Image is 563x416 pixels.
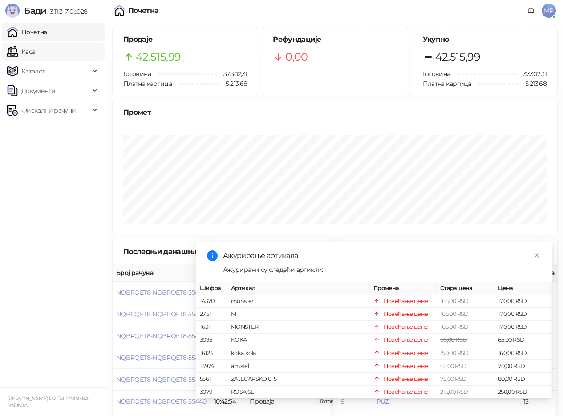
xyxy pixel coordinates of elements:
td: KOKA [227,334,370,347]
th: Цена [494,282,552,295]
div: Ажурирани су следећи артикли: [223,265,542,275]
button: NQBRQET8-NQBRQET8-55440 [116,397,206,405]
td: 14370 [196,295,227,308]
span: 42.515,99 [136,48,181,65]
a: Close [532,250,542,260]
span: 42.515,99 [435,48,480,65]
td: 3095 [196,334,227,347]
a: Документација [524,4,538,18]
span: Документи [21,82,55,100]
button: NQBRQET8-NQBRQET8-55443 [116,332,206,340]
div: Повећање цене [384,375,428,384]
span: 165,00 RSD [440,323,469,330]
h5: Рефундације [273,34,397,45]
span: 165,00 RSD [440,298,469,304]
td: koka kola [227,347,370,360]
span: Каталог [21,62,45,80]
button: NQBRQET8-NQBRQET8-55444 [116,310,206,318]
span: info-circle [207,250,218,261]
td: 16123 [196,347,227,360]
small: [PERSON_NAME] PR TRGOVINSKA RADNJA [7,396,89,408]
td: amstel [227,360,370,373]
span: 150,00 RSD [440,350,469,356]
th: Промена [370,282,437,295]
span: Бади [24,5,46,16]
th: Шифра [196,282,227,295]
span: close [534,252,540,258]
span: Готовина [123,70,151,78]
th: Број рачуна [113,264,211,282]
button: NQBRQET8-NQBRQET8-55441 [116,376,204,384]
span: 75,00 RSD [440,376,466,382]
h5: Укупно [423,34,547,45]
span: 165,00 RSD [440,311,469,317]
td: 170,00 RSD [494,321,552,334]
span: 5.213,68 [519,79,547,89]
td: 160,00 RSD [494,347,552,360]
div: Повећање цене [384,323,428,331]
span: Фискални рачуни [21,101,76,119]
div: Последњи данашњи рачуни [123,246,242,257]
td: monster [227,295,370,308]
span: 37.302,31 [517,69,547,79]
td: MONSTER [227,321,370,334]
span: 5.213,68 [219,79,247,89]
span: 0,00 [285,48,308,65]
span: Платна картица [423,80,471,88]
a: Почетна [7,23,47,41]
a: Каса [7,43,35,61]
th: Артикал [227,282,370,295]
td: 5561 [196,373,227,386]
span: 37.302,31 [217,69,247,79]
td: 13974 [196,360,227,373]
td: ROSA 6L [227,386,370,399]
span: 3.11.3-710c028 [46,8,87,16]
div: Промет [123,107,547,118]
span: 215,00 RSD [440,388,468,395]
h5: Продаје [123,34,247,45]
td: ZAJECARSKO 0_5 [227,373,370,386]
div: Повећање цене [384,310,428,319]
div: Повећање цене [384,335,428,344]
td: 250,00 RSD [494,386,552,399]
span: Готовина [423,70,450,78]
div: Повећање цене [384,349,428,358]
div: Повећање цене [384,362,428,371]
img: Logo [5,4,20,18]
td: 3079 [196,386,227,399]
button: NQBRQET8-NQBRQET8-55442 [116,354,206,362]
td: 16311 [196,321,227,334]
td: 80,00 RSD [494,373,552,386]
td: 170,00 RSD [494,308,552,321]
span: 65,00 RSD [440,363,466,369]
div: Повећање цене [384,388,428,396]
div: Повећање цене [384,297,428,306]
div: Ажурирање артикала [223,250,542,261]
td: 170,00 RSD [494,295,552,308]
button: NQBRQET8-NQBRQET8-55445 [116,288,206,296]
div: Почетна [128,7,159,14]
td: 2751 [196,308,227,321]
td: M [227,308,370,321]
td: 65,00 RSD [494,334,552,347]
span: Платна картица [123,80,172,88]
span: 60,00 RSD [440,336,467,343]
span: MP [542,4,556,18]
td: 70,00 RSD [494,360,552,373]
th: Стара цена [437,282,494,295]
